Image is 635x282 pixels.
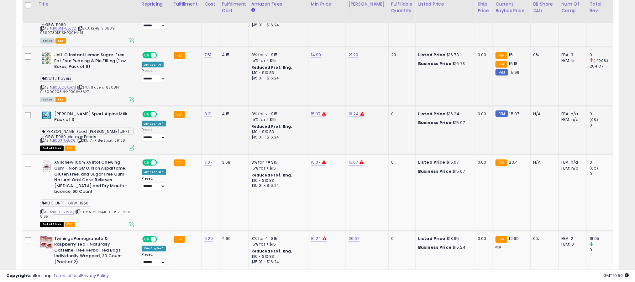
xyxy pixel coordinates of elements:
span: OFF [156,160,166,165]
div: ASIN: [40,52,134,102]
div: 0% [533,236,554,242]
div: 0.00 [478,160,488,165]
div: Amazon Fees [251,1,306,8]
span: FBA [65,222,75,227]
div: 0 [391,236,411,242]
span: FBA [55,97,66,102]
b: Xylichew 100% Xylitol Chewing Gum - Non GMO, Non Aspartame, Gluten Free, and Sugar Free Gum - Nat... [54,160,130,196]
span: 23.4 [509,159,518,165]
span: Kraft ,Thayers [40,75,73,82]
div: Title [39,1,136,8]
div: $15.97 [418,120,470,126]
div: 3.68 [222,160,244,165]
small: (0%) [590,166,598,171]
span: ON [143,53,151,58]
a: 21.29 [349,52,359,58]
span: All listings that are currently out of stock and unavailable for purchase on Amazon [40,222,64,227]
div: $15.07 [418,160,470,165]
span: FBA [65,146,75,151]
small: FBA [496,160,507,166]
b: Business Price: [418,61,453,67]
span: KEHE ,UNFI - GRW 11960 [40,200,90,207]
span: | SKU: Thayers-630814-043000208144-P006-3627 [40,85,121,94]
div: Repricing [142,1,168,8]
div: Fulfillment [174,1,199,8]
div: Min Price [311,1,343,8]
a: B00JEZVO1Q [53,210,74,215]
span: All listings currently available for purchase on Amazon [40,38,55,44]
div: $15.01 - $16.24 [251,135,303,140]
small: Amazon Fees. [251,8,255,13]
div: $10 - $10.83 [251,254,303,260]
div: 0.00 [478,111,488,117]
b: Listed Price: [418,111,447,117]
small: FBA [496,61,507,68]
div: FBA: 3 [561,52,582,58]
span: ON [143,160,151,165]
a: Terms of Use [54,273,80,279]
a: 16.24 [311,236,321,242]
div: 0 [590,52,615,58]
div: 4.15 [222,52,244,58]
b: Business Price: [418,120,453,126]
div: Listed Price [418,1,472,8]
div: 0.00 [478,236,488,242]
a: B00MFC5JVQ [53,26,76,31]
div: Cost [204,1,217,8]
div: Preset: [142,128,166,142]
a: B003TUGJC6 [53,138,76,143]
div: $15.01 - $16.24 [251,76,303,81]
b: Jell-O Instant Lemon Sugar-Free Fat Free Pudding & Pie Filling (1 oz Boxes, Pack of 6) [54,52,130,71]
div: $18.95 [418,236,470,242]
div: 0 [590,122,615,128]
span: 15.99 [510,69,520,75]
div: 4.15 [222,111,244,117]
div: $15.01 - $16.24 [251,260,303,265]
div: FBM: 0 [561,242,582,247]
span: [PERSON_NAME] Food ,[PERSON_NAME] ,UNFI - GRW 11960 ,Vintage Foods [40,128,134,135]
a: 20.67 [349,236,359,242]
div: FBM: n/a [561,165,582,171]
div: $10 - $10.83 [251,129,303,135]
b: Listed Price: [418,52,447,58]
small: (-100%) [594,58,608,63]
a: 15.97 [311,111,321,117]
div: $16.24 [418,245,470,251]
b: Reduced Prof. Rng. [251,172,292,178]
div: Ship Price [478,1,490,14]
div: Fulfillment Cost [222,1,246,14]
div: $15.01 - $16.24 [251,183,303,188]
b: [PERSON_NAME] Sport Alpine Milk-Pack of 3 [54,111,130,124]
span: 15 [509,52,513,58]
div: $15.01 - $16.24 [251,23,303,28]
span: 12.99 [509,236,519,242]
span: | SKU: A-RitterSport-59128 [77,138,125,143]
span: OFF [156,111,166,117]
span: 2025-09-15 10:50 GMT [603,273,629,279]
small: FBA [174,52,185,59]
span: OFF [156,236,166,242]
div: Preset: [142,253,166,267]
div: ASIN: [40,160,134,226]
span: All listings currently available for purchase on Amazon [40,97,55,102]
small: FBA [496,52,507,59]
small: FBA [174,160,185,166]
span: 15.97 [510,111,519,117]
div: 15% for > $15 [251,58,303,63]
div: $16.73 [418,61,470,67]
a: 15.07 [349,159,358,165]
b: Listed Price: [418,236,447,242]
img: 51ZKM7sFJML._SL40_.jpg [40,236,53,249]
div: N/A [533,160,554,165]
span: FBA [55,38,66,44]
div: $10 - $10.83 [251,70,303,76]
div: FBA: n/a [561,160,582,165]
b: Business Price: [418,168,453,174]
div: Amazon AI * [142,121,166,127]
b: Reduced Prof. Rng. [251,249,292,254]
small: FBM [496,111,508,117]
div: ASIN: [40,111,134,150]
div: 15% for > $15 [251,242,303,247]
b: Reduced Prof. Rng. [251,65,292,70]
div: FBM: 5 [561,58,582,63]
